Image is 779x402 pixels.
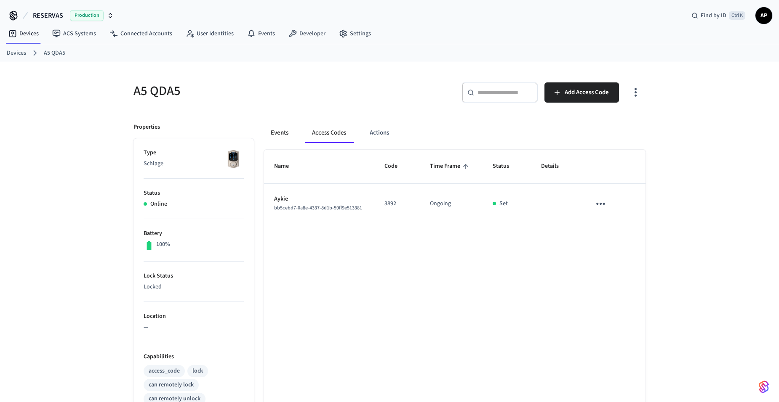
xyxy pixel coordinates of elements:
a: A5 QDA5 [44,49,65,58]
div: ant example [264,123,646,143]
p: Locked [144,283,244,291]
a: Developer [282,26,332,41]
table: sticky table [264,150,646,224]
img: Schlage Sense Smart Deadbolt with Camelot Trim, Front [223,148,244,169]
p: Capabilities [144,352,244,361]
a: Events [240,26,282,41]
button: Access Codes [305,123,353,143]
p: Status [144,189,244,198]
p: Aykie [274,195,364,204]
span: Details [541,160,570,173]
span: AP [756,8,771,23]
p: Location [144,312,244,321]
p: Type [144,148,244,157]
button: Events [264,123,295,143]
p: Properties [133,123,160,132]
a: ACS Systems [45,26,103,41]
h5: A5 QDA5 [133,82,384,100]
span: Production [70,10,104,21]
p: 100% [156,240,170,249]
span: bb5cebd7-0a8e-4337-8d1b-59ff9e513381 [274,204,362,212]
span: Name [274,160,300,173]
span: Status [493,160,520,173]
span: Time Frame [430,160,471,173]
button: AP [755,7,772,24]
button: Add Access Code [544,82,619,103]
p: — [144,323,244,332]
p: Battery [144,229,244,238]
p: Set [499,199,508,208]
a: Devices [2,26,45,41]
div: access_code [149,367,180,376]
p: Schlage [144,159,244,168]
div: Find by IDCtrl K [685,8,752,23]
p: Lock Status [144,272,244,280]
td: Ongoing [420,184,483,224]
p: Online [150,200,167,209]
a: User Identities [179,26,240,41]
div: can remotely lock [149,381,194,389]
a: Connected Accounts [103,26,179,41]
span: Find by ID [701,11,726,20]
span: Ctrl K [729,11,745,20]
div: lock [192,367,203,376]
span: Code [384,160,408,173]
span: RESERVAS [33,11,63,21]
a: Devices [7,49,26,58]
img: SeamLogoGradient.69752ec5.svg [759,380,769,394]
p: 3892 [384,199,409,208]
span: Add Access Code [565,87,609,98]
button: Actions [363,123,396,143]
a: Settings [332,26,378,41]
